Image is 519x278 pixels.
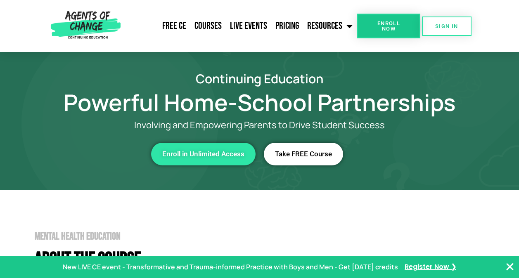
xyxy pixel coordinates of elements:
[57,120,462,130] p: Involving and Empowering Parents to Drive Student Success
[357,14,420,38] a: Enroll Now
[35,250,495,269] h4: About The Course
[190,16,226,36] a: Courses
[24,73,495,85] h2: Continuing Education
[422,16,472,36] a: SIGN IN
[24,93,495,112] h1: Powerful Home-School Partnerships
[151,143,256,165] a: Enroll in Unlimited Access
[303,16,357,36] a: Resources
[370,21,407,31] span: Enroll Now
[226,16,271,36] a: Live Events
[405,261,456,273] a: Register Now ❯
[158,16,190,36] a: Free CE
[124,16,357,36] nav: Menu
[275,151,332,158] span: Take FREE Course
[271,16,303,36] a: Pricing
[505,262,515,272] button: Close Banner
[264,143,343,165] a: Take FREE Course
[63,261,398,273] p: New LIVE CE event - Transformative and Trauma-informed Practice with Boys and Men - Get [DATE] cr...
[35,231,495,242] h2: Mental Health Education
[162,151,244,158] span: Enroll in Unlimited Access
[435,24,458,29] span: SIGN IN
